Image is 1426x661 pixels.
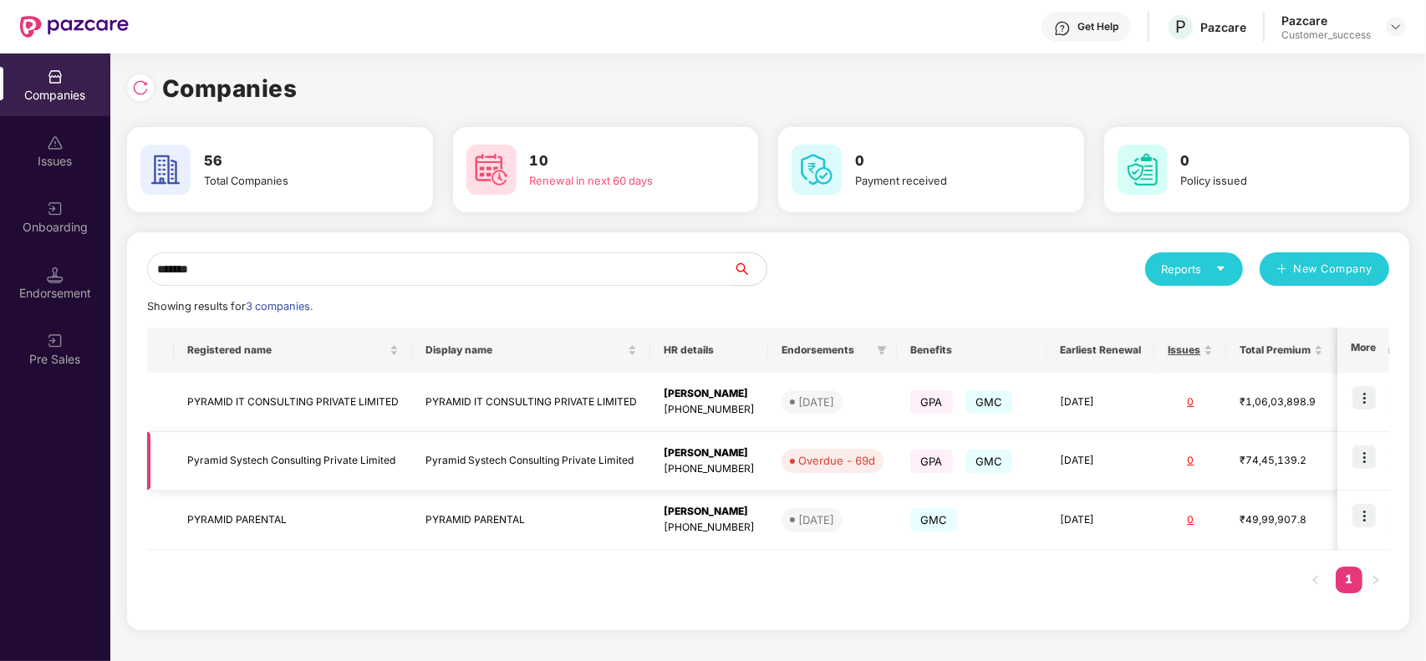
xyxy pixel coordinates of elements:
[1175,17,1186,37] span: P
[174,373,412,432] td: PYRAMID IT CONSULTING PRIVATE LIMITED
[1077,20,1118,33] div: Get Help
[1047,491,1154,550] td: [DATE]
[1336,567,1362,593] li: 1
[1168,453,1213,469] div: 0
[664,520,755,536] div: [PHONE_NUMBER]
[204,172,385,189] div: Total Companies
[1240,343,1311,357] span: Total Premium
[1226,328,1337,373] th: Total Premium
[650,328,768,373] th: HR details
[132,79,149,96] img: svg+xml;base64,PHN2ZyBpZD0iUmVsb2FkLTMyeDMyIiB4bWxucz0iaHR0cDovL3d3dy53My5vcmcvMjAwMC9zdmciIHdpZH...
[1154,328,1226,373] th: Issues
[1054,20,1071,37] img: svg+xml;base64,PHN2ZyBpZD0iSGVscC0zMngzMiIgeG1sbnM9Imh0dHA6Ly93d3cudzMub3JnLzIwMDAvc3ZnIiB3aWR0aD...
[1371,575,1381,585] span: right
[1389,20,1403,33] img: svg+xml;base64,PHN2ZyBpZD0iRHJvcGRvd24tMzJ4MzIiIHhtbG5zPSJodHRwOi8vd3d3LnczLm9yZy8yMDAwL3N2ZyIgd2...
[1362,567,1389,593] button: right
[1047,432,1154,491] td: [DATE]
[412,491,650,550] td: PYRAMID PARENTAL
[798,511,834,528] div: [DATE]
[664,445,755,461] div: [PERSON_NAME]
[732,252,767,286] button: search
[1260,252,1389,286] button: plusNew Company
[1200,19,1246,35] div: Pazcare
[412,432,650,491] td: Pyramid Systech Consulting Private Limited
[1162,261,1226,277] div: Reports
[1294,261,1373,277] span: New Company
[1352,445,1376,469] img: icon
[877,345,887,355] span: filter
[1240,394,1323,410] div: ₹1,06,03,898.9
[910,390,953,414] span: GPA
[782,343,870,357] span: Endorsements
[204,150,385,172] h3: 56
[1336,567,1362,592] a: 1
[530,150,711,172] h3: 10
[1215,263,1226,274] span: caret-down
[664,504,755,520] div: [PERSON_NAME]
[798,452,875,469] div: Overdue - 69d
[1240,453,1323,469] div: ₹74,45,139.2
[187,343,386,357] span: Registered name
[1281,13,1371,28] div: Pazcare
[1352,504,1376,527] img: icon
[965,390,1013,414] span: GMC
[174,491,412,550] td: PYRAMID PARENTAL
[855,150,1036,172] h3: 0
[425,343,624,357] span: Display name
[174,328,412,373] th: Registered name
[1118,145,1168,195] img: svg+xml;base64,PHN2ZyB4bWxucz0iaHR0cDovL3d3dy53My5vcmcvMjAwMC9zdmciIHdpZHRoPSI2MCIgaGVpZ2h0PSI2MC...
[47,333,64,349] img: svg+xml;base64,PHN2ZyB3aWR0aD0iMjAiIGhlaWdodD0iMjAiIHZpZXdCb3g9IjAgMCAyMCAyMCIgZmlsbD0ibm9uZSIgeG...
[1337,328,1389,373] th: More
[910,450,953,473] span: GPA
[47,201,64,217] img: svg+xml;base64,PHN2ZyB3aWR0aD0iMjAiIGhlaWdodD0iMjAiIHZpZXdCb3g9IjAgMCAyMCAyMCIgZmlsbD0ibm9uZSIgeG...
[174,432,412,491] td: Pyramid Systech Consulting Private Limited
[1168,394,1213,410] div: 0
[664,461,755,477] div: [PHONE_NUMBER]
[792,145,842,195] img: svg+xml;base64,PHN2ZyB4bWxucz0iaHR0cDovL3d3dy53My5vcmcvMjAwMC9zdmciIHdpZHRoPSI2MCIgaGVpZ2h0PSI2MC...
[47,267,64,283] img: svg+xml;base64,PHN2ZyB3aWR0aD0iMTQuNSIgaGVpZ2h0PSIxNC41IiB2aWV3Qm94PSIwIDAgMTYgMTYiIGZpbGw9Im5vbm...
[664,386,755,402] div: [PERSON_NAME]
[855,172,1036,189] div: Payment received
[1181,172,1362,189] div: Policy issued
[1240,512,1323,528] div: ₹49,99,907.8
[1362,567,1389,593] li: Next Page
[412,328,650,373] th: Display name
[910,508,958,531] span: GMC
[140,145,191,195] img: svg+xml;base64,PHN2ZyB4bWxucz0iaHR0cDovL3d3dy53My5vcmcvMjAwMC9zdmciIHdpZHRoPSI2MCIgaGVpZ2h0PSI2MC...
[530,172,711,189] div: Renewal in next 60 days
[47,69,64,85] img: svg+xml;base64,PHN2ZyBpZD0iQ29tcGFuaWVzIiB4bWxucz0iaHR0cDovL3d3dy53My5vcmcvMjAwMC9zdmciIHdpZHRoPS...
[20,16,129,38] img: New Pazcare Logo
[798,394,834,410] div: [DATE]
[1311,575,1321,585] span: left
[1281,28,1371,42] div: Customer_success
[1047,328,1154,373] th: Earliest Renewal
[162,70,298,107] h1: Companies
[466,145,517,195] img: svg+xml;base64,PHN2ZyB4bWxucz0iaHR0cDovL3d3dy53My5vcmcvMjAwMC9zdmciIHdpZHRoPSI2MCIgaGVpZ2h0PSI2MC...
[47,135,64,151] img: svg+xml;base64,PHN2ZyBpZD0iSXNzdWVzX2Rpc2FibGVkIiB4bWxucz0iaHR0cDovL3d3dy53My5vcmcvMjAwMC9zdmciIH...
[873,340,890,360] span: filter
[1302,567,1329,593] li: Previous Page
[1276,263,1287,277] span: plus
[965,450,1013,473] span: GMC
[1047,373,1154,432] td: [DATE]
[1352,386,1376,409] img: icon
[1302,567,1329,593] button: left
[412,373,650,432] td: PYRAMID IT CONSULTING PRIVATE LIMITED
[147,300,313,313] span: Showing results for
[1168,343,1200,357] span: Issues
[732,262,766,276] span: search
[897,328,1047,373] th: Benefits
[1181,150,1362,172] h3: 0
[1168,512,1213,528] div: 0
[664,402,755,418] div: [PHONE_NUMBER]
[246,300,313,313] span: 3 companies.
